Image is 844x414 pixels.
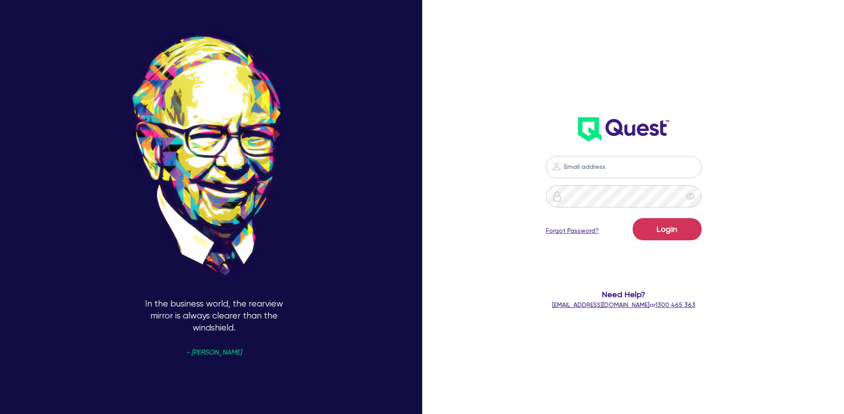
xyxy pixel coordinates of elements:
a: Forgot Password? [546,226,599,235]
a: [EMAIL_ADDRESS][DOMAIN_NAME] [552,301,650,308]
img: icon-password [552,191,562,202]
span: - [PERSON_NAME] [186,349,242,356]
input: Email address [546,156,702,178]
button: Login [633,218,702,240]
img: icon-password [551,161,562,172]
img: wH2k97JdezQIQAAAABJRU5ErkJggg== [578,117,669,141]
span: or [552,301,695,308]
tcxspan: Call 1300 465 363 via 3CX [655,301,695,308]
span: Need Help? [511,288,737,300]
span: eye [686,192,695,201]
